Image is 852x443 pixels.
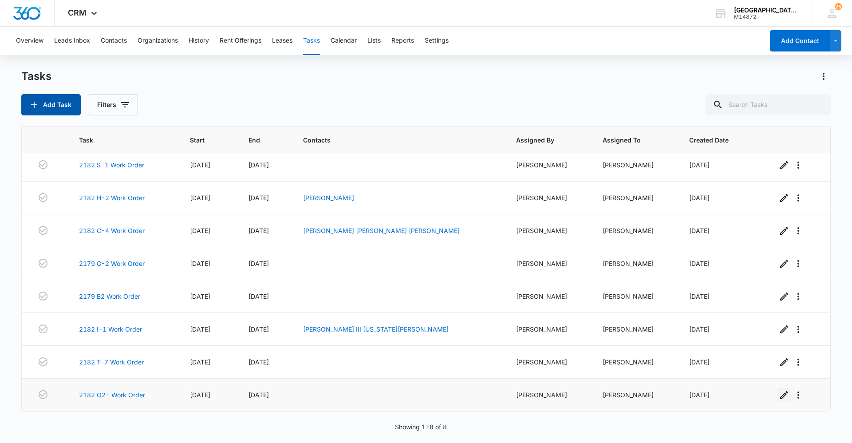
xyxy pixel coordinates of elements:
[425,27,449,55] button: Settings
[689,391,710,399] span: [DATE]
[189,27,209,55] button: History
[16,27,43,55] button: Overview
[79,324,142,334] a: 2182 I-1 Work Order
[303,325,449,333] a: [PERSON_NAME] III [US_STATE][PERSON_NAME]
[21,70,51,83] h1: Tasks
[689,135,743,145] span: Created Date
[79,226,145,235] a: 2182 C-4 Work Order
[248,358,269,366] span: [DATE]
[79,135,156,145] span: Task
[391,27,414,55] button: Reports
[770,30,830,51] button: Add Contact
[734,14,799,20] div: account id
[689,227,710,234] span: [DATE]
[54,27,90,55] button: Leads Inbox
[516,324,581,334] div: [PERSON_NAME]
[603,193,668,202] div: [PERSON_NAME]
[835,3,842,10] div: notifications count
[88,94,138,115] button: Filters
[79,193,145,202] a: 2182 H-2 Work Order
[190,161,210,169] span: [DATE]
[248,135,269,145] span: End
[248,293,269,300] span: [DATE]
[248,194,269,202] span: [DATE]
[248,161,269,169] span: [DATE]
[303,135,482,145] span: Contacts
[101,27,127,55] button: Contacts
[689,260,710,267] span: [DATE]
[835,3,842,10] span: 25
[689,358,710,366] span: [DATE]
[79,160,144,170] a: 2182 S-1 Work Order
[248,227,269,234] span: [DATE]
[603,135,655,145] span: Assigned To
[706,94,831,115] input: Search Tasks
[190,194,210,202] span: [DATE]
[138,27,178,55] button: Organizations
[220,27,261,55] button: Rent Offerings
[395,422,447,431] p: Showing 1-8 of 8
[689,194,710,202] span: [DATE]
[516,160,581,170] div: [PERSON_NAME]
[516,226,581,235] div: [PERSON_NAME]
[79,259,145,268] a: 2179 G-2 Work Order
[248,260,269,267] span: [DATE]
[516,292,581,301] div: [PERSON_NAME]
[248,325,269,333] span: [DATE]
[272,27,292,55] button: Leases
[190,260,210,267] span: [DATE]
[21,94,81,115] button: Add Task
[516,135,568,145] span: Assigned By
[603,226,668,235] div: [PERSON_NAME]
[79,292,140,301] a: 2179 B2 Work Order
[603,259,668,268] div: [PERSON_NAME]
[331,27,357,55] button: Calendar
[190,227,210,234] span: [DATE]
[303,27,320,55] button: Tasks
[516,193,581,202] div: [PERSON_NAME]
[689,293,710,300] span: [DATE]
[603,357,668,367] div: [PERSON_NAME]
[79,390,145,399] a: 2182 O2- Work Order
[603,324,668,334] div: [PERSON_NAME]
[190,358,210,366] span: [DATE]
[734,7,799,14] div: account name
[603,160,668,170] div: [PERSON_NAME]
[303,227,460,234] a: [PERSON_NAME] [PERSON_NAME] [PERSON_NAME]
[303,194,354,202] a: [PERSON_NAME]
[79,357,144,367] a: 2182 T-7 Work Order
[603,390,668,399] div: [PERSON_NAME]
[248,391,269,399] span: [DATE]
[816,69,831,83] button: Actions
[190,325,210,333] span: [DATE]
[190,135,214,145] span: Start
[68,8,87,17] span: CRM
[516,357,581,367] div: [PERSON_NAME]
[516,390,581,399] div: [PERSON_NAME]
[603,292,668,301] div: [PERSON_NAME]
[367,27,381,55] button: Lists
[689,325,710,333] span: [DATE]
[190,293,210,300] span: [DATE]
[190,391,210,399] span: [DATE]
[516,259,581,268] div: [PERSON_NAME]
[689,161,710,169] span: [DATE]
